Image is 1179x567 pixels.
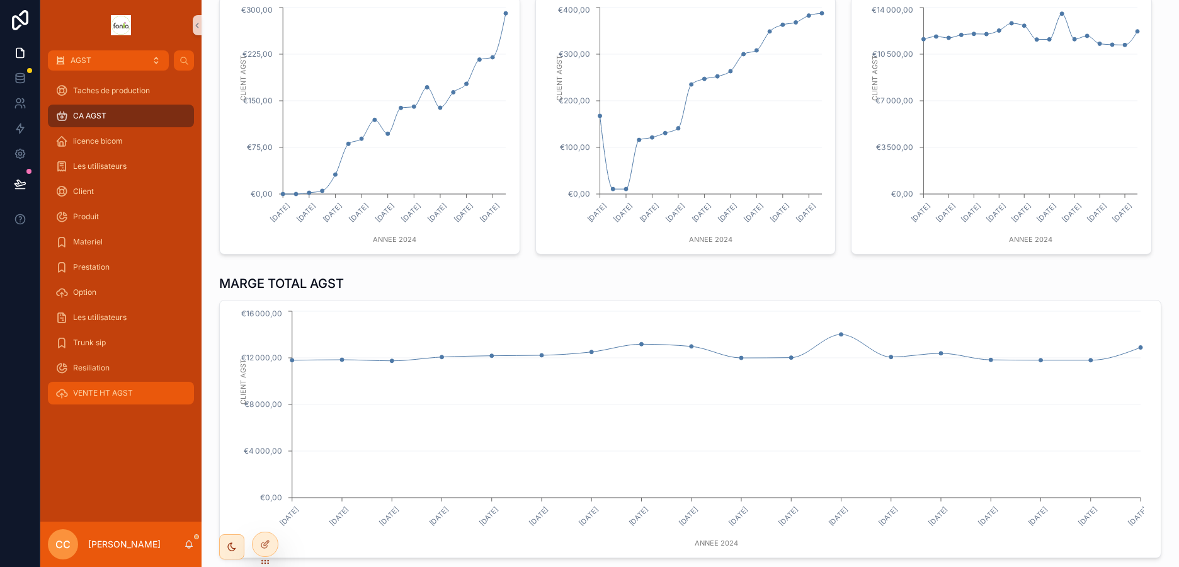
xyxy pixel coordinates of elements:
[1126,505,1149,528] text: [DATE]
[1061,202,1083,224] text: [DATE]
[227,308,1153,550] div: chart
[716,202,739,224] text: [DATE]
[870,55,879,101] tspan: CLIENT AGST
[247,142,273,152] tspan: €75,00
[73,287,96,297] span: Option
[876,96,914,105] tspan: €7 000,00
[48,331,194,354] a: Trunk sip
[426,202,448,224] text: [DATE]
[73,161,127,171] span: Les utilisateurs
[554,55,563,101] tspan: CLIENT AGST
[557,5,589,14] tspan: €400,00
[877,505,899,528] text: [DATE]
[227,4,512,246] div: chart
[239,55,248,101] tspan: CLIENT AGST
[578,505,600,528] text: [DATE]
[1035,202,1058,224] text: [DATE]
[872,5,914,14] tspan: €14 000,00
[558,96,589,105] tspan: €200,00
[239,359,248,404] tspan: CLIENT AGST
[637,202,660,224] text: [DATE]
[278,505,300,528] text: [DATE]
[727,505,749,528] text: [DATE]
[73,262,110,272] span: Prestation
[219,275,344,292] h1: MARGE TOTAL AGST
[241,309,282,318] tspan: €16 000,00
[243,96,273,105] tspan: €150,00
[559,142,589,152] tspan: €100,00
[242,49,273,59] tspan: €225,00
[742,202,765,224] text: [DATE]
[48,256,194,278] a: Prestation
[768,202,791,224] text: [DATE]
[612,202,634,224] text: [DATE]
[627,505,650,528] text: [DATE]
[48,180,194,203] a: Client
[269,202,292,224] text: [DATE]
[48,357,194,379] a: Resiliation
[73,86,150,96] span: Taches de production
[327,505,350,528] text: [DATE]
[48,105,194,127] a: CA AGST
[544,4,828,246] div: chart
[935,202,957,224] text: [DATE]
[400,202,423,224] text: [DATE]
[527,505,550,528] text: [DATE]
[73,186,94,197] span: Client
[73,312,127,323] span: Les utilisateurs
[1027,505,1049,528] text: [DATE]
[73,136,123,146] span: licence bicom
[689,235,732,244] tspan: ANNEE 2024
[695,539,738,547] tspan: ANNEE 2024
[373,235,416,244] tspan: ANNEE 2024
[244,446,282,455] tspan: €4 000,00
[73,388,133,398] span: VENTE HT AGST
[452,202,475,224] text: [DATE]
[73,363,110,373] span: Resiliation
[48,382,194,404] a: VENTE HT AGST
[48,79,194,102] a: Taches de production
[71,55,91,66] span: AGST
[251,189,273,198] tspan: €0,00
[321,202,344,224] text: [DATE]
[48,205,194,228] a: Produit
[664,202,686,224] text: [DATE]
[260,493,282,502] tspan: €0,00
[1009,235,1052,244] tspan: ANNEE 2024
[111,15,131,35] img: App logo
[567,189,589,198] tspan: €0,00
[877,142,914,152] tspan: €3 500,00
[40,71,202,421] div: scrollable content
[585,202,608,224] text: [DATE]
[373,202,396,224] text: [DATE]
[48,231,194,253] a: Materiel
[985,202,1008,224] text: [DATE]
[48,50,169,71] button: AGST
[926,505,949,528] text: [DATE]
[244,399,282,409] tspan: €8 000,00
[558,49,589,59] tspan: €300,00
[48,155,194,178] a: Les utilisateurs
[347,202,370,224] text: [DATE]
[241,5,273,14] tspan: €300,00
[477,505,500,528] text: [DATE]
[827,505,850,528] text: [DATE]
[73,237,103,247] span: Materiel
[55,537,71,552] span: cc
[977,505,1000,528] text: [DATE]
[73,111,106,121] span: CA AGST
[859,4,1144,246] div: chart
[909,202,932,224] text: [DATE]
[1076,505,1099,528] text: [DATE]
[73,212,99,222] span: Produit
[777,505,800,528] text: [DATE]
[295,202,317,224] text: [DATE]
[88,538,161,551] p: [PERSON_NAME]
[241,353,282,362] tspan: €12 000,00
[960,202,982,224] text: [DATE]
[794,202,817,224] text: [DATE]
[892,189,914,198] tspan: €0,00
[428,505,450,528] text: [DATE]
[1086,202,1108,224] text: [DATE]
[873,49,914,59] tspan: €10 500,00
